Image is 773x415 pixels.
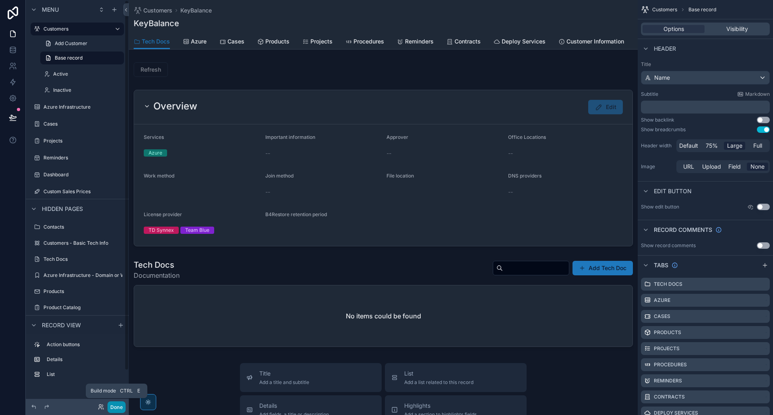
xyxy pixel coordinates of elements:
label: Reminders [654,378,682,384]
a: Custom Sales Prices [31,185,124,198]
a: Dashboard [31,168,124,181]
label: Image [641,163,673,170]
label: Cases [654,313,670,320]
label: Header width [641,142,673,149]
div: scrollable content [26,334,129,389]
label: Show edit button [641,204,679,210]
span: Highlights [404,402,477,410]
label: List [47,371,121,378]
a: Tech Docs [31,253,124,266]
label: Projects [43,138,122,144]
span: Title [259,370,309,378]
a: Customer Information [558,34,624,50]
a: Projects [31,134,124,147]
span: Deploy Services [502,37,546,45]
span: Add Customer [55,40,87,47]
a: Products [31,285,124,298]
span: Customer Information [566,37,624,45]
button: Done [107,401,126,413]
span: List [404,370,473,378]
span: Ctrl [119,387,134,395]
span: Details [259,402,329,410]
span: Markdown [745,91,770,97]
a: Azure Infrastructure - Domain or Workgroup [31,269,124,282]
label: Procedures [654,361,687,368]
button: ListAdd a list related to this record [385,363,527,392]
a: Reminders [397,34,434,50]
span: Record comments [654,226,712,234]
a: Active [40,68,124,81]
span: Upload [702,163,721,171]
a: Cases [219,34,244,50]
label: Tech Docs [43,256,122,262]
span: Base record [688,6,716,13]
label: Projects [654,345,680,352]
div: Show backlink [641,117,674,123]
a: Cases [31,118,124,130]
a: Products [257,34,289,50]
span: URL [683,163,694,171]
label: Tech Docs [654,281,682,287]
span: Build mode [91,388,116,394]
label: Details [47,356,121,363]
a: Procedures [345,34,384,50]
span: Projects [310,37,333,45]
button: TitleAdd a title and subtitle [240,363,382,392]
span: Options [663,25,684,33]
a: Inactive [40,84,124,97]
label: Reminders [43,155,122,161]
label: Customers - Basic Tech Info [43,240,122,246]
a: Customers - Basic Tech Info [31,237,124,250]
span: Products [265,37,289,45]
span: Hidden pages [42,205,83,213]
span: Customers [652,6,677,13]
label: Custom Sales Prices [43,188,122,195]
label: Cases [43,121,122,127]
span: 75% [706,142,718,150]
a: Contacts [31,221,124,233]
span: Menu [42,6,59,14]
label: Contacts [43,224,122,230]
a: KeyBalance [180,6,212,14]
label: Subtitle [641,91,658,97]
span: Name [654,74,670,82]
div: Show breadcrumbs [641,126,686,133]
h1: KeyBalance [134,18,179,29]
label: Products [654,329,681,336]
span: Tech Docs [142,37,170,45]
span: Procedures [353,37,384,45]
a: Contracts [446,34,481,50]
a: Customers [134,6,172,14]
a: Azure [183,34,207,50]
label: Dashboard [43,171,122,178]
span: Record view [42,321,81,329]
label: Active [53,71,122,77]
span: Header [654,45,676,53]
a: Reminders [31,151,124,164]
a: Product Catalog [31,301,124,314]
label: Azure Infrastructure - Domain or Workgroup [43,272,146,279]
div: scrollable content [641,101,770,114]
label: Azure Infrastructure [43,104,122,110]
span: Field [728,163,741,171]
label: Action buttons [47,341,121,348]
span: Base record [55,55,83,61]
label: Title [641,61,770,68]
span: Add a list related to this record [404,379,473,386]
span: Customers [143,6,172,14]
span: Cases [227,37,244,45]
span: Contracts [455,37,481,45]
span: Tabs [654,261,668,269]
span: Azure [191,37,207,45]
label: Products [43,288,122,295]
span: None [750,163,765,171]
label: Inactive [53,87,122,93]
label: Product Catalog [43,304,122,311]
a: Customers [31,23,124,35]
span: Visibility [726,25,748,33]
span: Add a title and subtitle [259,379,309,386]
span: E [135,388,142,394]
label: Azure [654,297,670,304]
a: Deploy Services [494,34,546,50]
a: Add Customer [40,37,124,50]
